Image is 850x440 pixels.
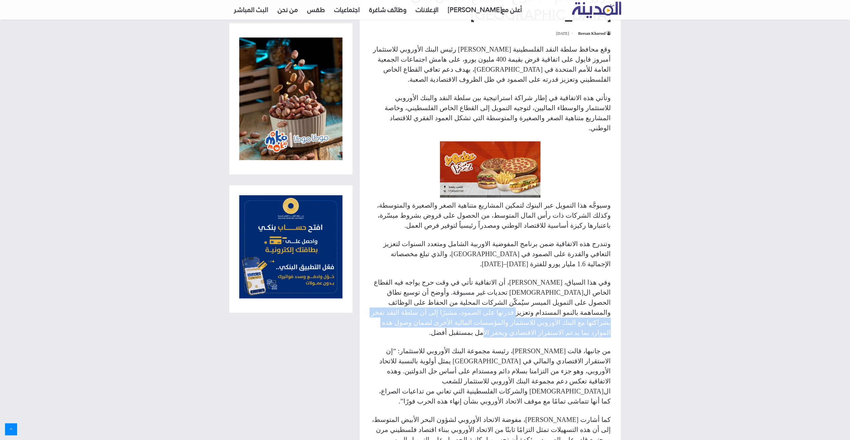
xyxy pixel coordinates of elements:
[370,277,611,338] p: وفي هذا السياق، [PERSON_NAME]، أن الاتفاقية تأتي في وقت حرج يواجه فيه القطاع الخاص ال[DEMOGRAPHIC...
[370,93,611,133] p: وتأتي هذه الاتفاقية في إطار شراكة استراتيجية بين سلطة النقد والبنك الأوروبي للاستثمار والوسطاء ال...
[572,2,621,18] img: تلفزيون المدينة
[370,239,611,269] p: وتندرج هذه الاتفاقية ضمن برنامج المفوضية الاوربية الشامل ومتعدد السنوات لتعزيز التعافي والقدرة عل...
[370,44,611,84] p: وقع محافظ سلطة النقد الفلسطينية [PERSON_NAME] رئيس البنك الأوروبي للاستثمار أمبروز فايول على اتفا...
[370,346,611,406] p: من جانبها، قالت [PERSON_NAME]، رئيسة مجموعة البنك الأوروبي للاستثمار: “إن الاستقرار الاقتصادي وال...
[556,29,574,38] span: [DATE]
[578,31,610,36] a: Beesan Kharoof
[370,200,611,230] p: وسيوجَّه هذا التمويل عبر البنوك لتمكين المشاريع متناهية الصغر والصغيرة والمتوسطة، وكذلك الشركات ذ...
